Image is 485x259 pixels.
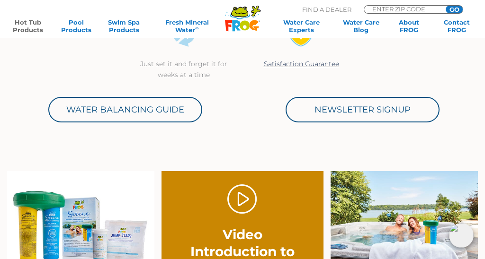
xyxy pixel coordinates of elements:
a: Swim SpaProducts [105,18,143,34]
a: Newsletter Signup [286,97,440,122]
a: Water CareBlog [342,18,380,34]
p: Just set it and forget it for weeks at a time [135,59,233,80]
sup: ∞ [195,26,198,31]
a: AboutFROG [390,18,428,34]
input: Zip Code Form [371,6,435,12]
a: Satisfaction Guarantee [264,60,339,68]
a: Hot TubProducts [9,18,47,34]
a: ContactFROG [438,18,476,34]
input: GO [446,6,463,13]
a: Play Video [227,184,257,214]
p: Find A Dealer [302,5,351,14]
img: openIcon [449,223,474,248]
a: PoolProducts [57,18,95,34]
a: Water Balancing Guide [48,97,202,122]
a: Fresh MineralWater∞ [153,18,221,34]
a: Water CareExperts [271,18,332,34]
